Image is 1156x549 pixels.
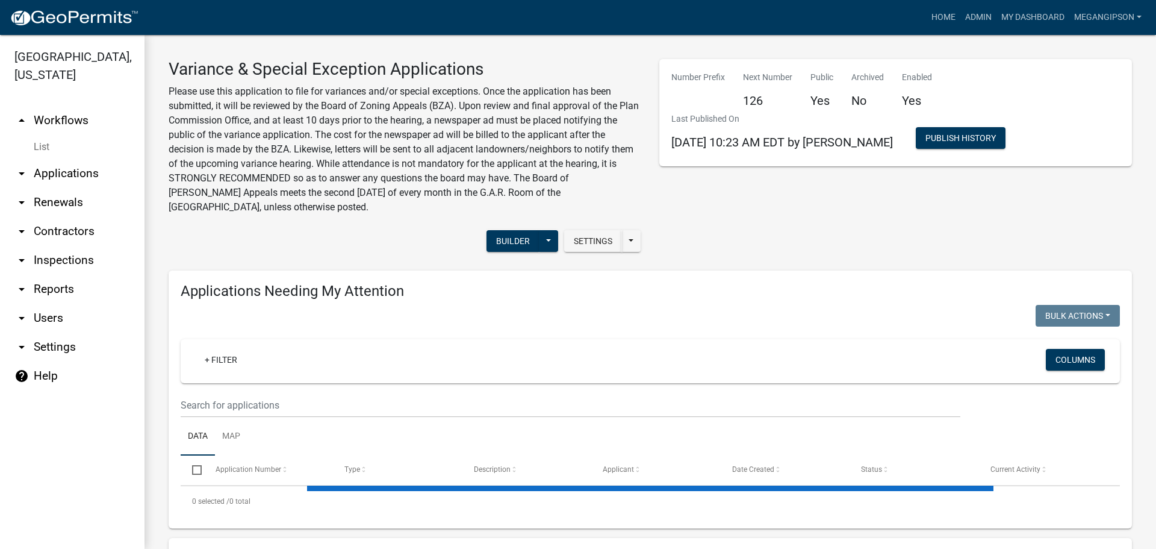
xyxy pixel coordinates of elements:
a: megangipson [1069,6,1146,29]
button: Bulk Actions [1036,305,1120,327]
h3: Variance & Special Exception Applications [169,59,641,80]
wm-modal-confirm: Workflow Publish History [916,134,1005,144]
input: Search for applications [181,393,960,418]
i: arrow_drop_down [14,224,29,239]
h5: Yes [810,93,833,108]
datatable-header-cell: Select [181,456,204,485]
datatable-header-cell: Description [462,456,591,485]
span: Current Activity [990,465,1040,474]
button: Publish History [916,127,1005,149]
p: Last Published On [671,113,893,125]
h4: Applications Needing My Attention [181,283,1120,300]
i: arrow_drop_down [14,195,29,210]
a: Home [927,6,960,29]
span: Status [861,465,882,474]
p: Number Prefix [671,71,725,84]
i: arrow_drop_down [14,340,29,354]
p: Public [810,71,833,84]
span: Description [474,465,511,474]
p: Enabled [902,71,932,84]
div: 0 total [181,486,1120,516]
datatable-header-cell: Date Created [720,456,850,485]
span: 0 selected / [192,497,229,506]
p: Please use this application to file for variances and/or special exceptions. Once the application... [169,84,641,215]
a: Data [181,418,215,456]
a: My Dashboard [996,6,1069,29]
button: Builder [486,230,539,252]
a: Map [215,418,247,456]
p: Archived [851,71,884,84]
span: Date Created [732,465,774,474]
h5: Yes [902,93,932,108]
span: Application Number [216,465,281,474]
p: Next Number [743,71,792,84]
i: arrow_drop_down [14,311,29,325]
datatable-header-cell: Type [333,456,462,485]
datatable-header-cell: Application Number [204,456,333,485]
span: Applicant [603,465,634,474]
button: Settings [564,230,622,252]
i: arrow_drop_down [14,253,29,268]
i: arrow_drop_down [14,166,29,181]
i: arrow_drop_down [14,282,29,296]
i: arrow_drop_up [14,113,29,128]
h5: 126 [743,93,792,108]
i: help [14,369,29,383]
span: Type [344,465,360,474]
button: Columns [1046,349,1105,371]
h5: No [851,93,884,108]
datatable-header-cell: Applicant [591,456,721,485]
span: [DATE] 10:23 AM EDT by [PERSON_NAME] [671,135,893,149]
datatable-header-cell: Current Activity [978,456,1108,485]
a: Admin [960,6,996,29]
datatable-header-cell: Status [850,456,979,485]
a: + Filter [195,349,247,371]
